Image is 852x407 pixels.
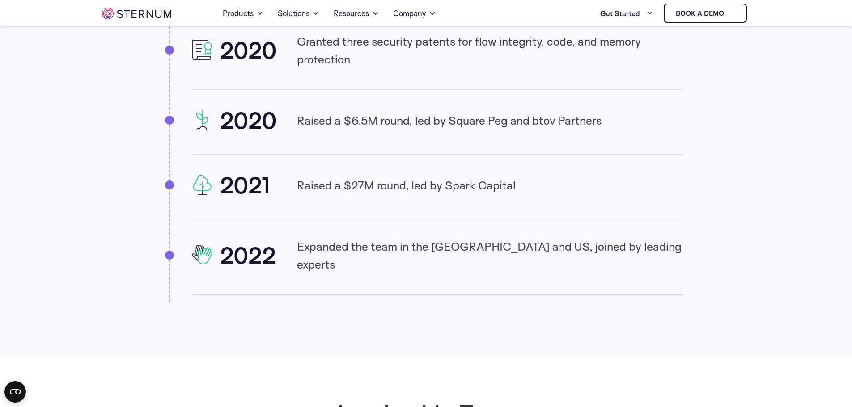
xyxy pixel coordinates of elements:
[297,237,683,273] p: Expanded the team in the [GEOGRAPHIC_DATA] and US, joined by leading experts
[220,38,277,63] h2: 2020
[297,32,683,68] p: Granted three security patents for flow integrity, code, and memory protection
[297,111,602,129] p: Raised a $6.5M round, led by Square Peg and btov Partners
[297,176,516,194] p: Raised a $27M round, led by Spark Capital
[393,1,436,26] a: Company
[102,8,171,19] img: sternum iot
[600,4,653,22] a: Get Started
[191,244,213,266] img: 2022
[664,4,747,23] a: Book a demo
[220,172,270,197] h2: 2021
[191,109,213,131] img: 2020
[278,1,319,26] a: Solutions
[220,108,277,133] h2: 2020
[728,10,735,17] img: sternum iot
[220,243,276,268] h2: 2022
[4,381,26,403] button: Open CMP widget
[223,1,263,26] a: Products
[334,1,379,26] a: Resources
[191,174,213,196] img: 2021
[191,39,213,61] img: 2020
